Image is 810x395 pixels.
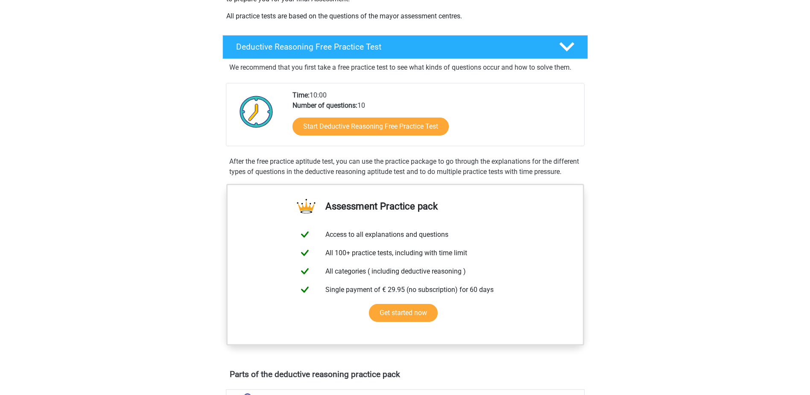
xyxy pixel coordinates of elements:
[235,90,278,133] img: Clock
[286,90,584,146] div: 10:00 10
[226,156,585,177] div: After the free practice aptitude test, you can use the practice package to go through the explana...
[230,369,581,379] h4: Parts of the deductive reasoning practice pack
[292,91,310,99] b: Time:
[226,11,584,21] p: All practice tests are based on the questions of the mayor assessment centres.
[229,62,581,73] p: We recommend that you first take a free practice test to see what kinds of questions occur and ho...
[292,118,449,136] a: Start Deductive Reasoning Free Practice Test
[219,35,591,59] a: Deductive Reasoning Free Practice Test
[292,101,357,109] b: Number of questions:
[369,304,438,322] a: Get started now
[236,42,545,52] h4: Deductive Reasoning Free Practice Test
